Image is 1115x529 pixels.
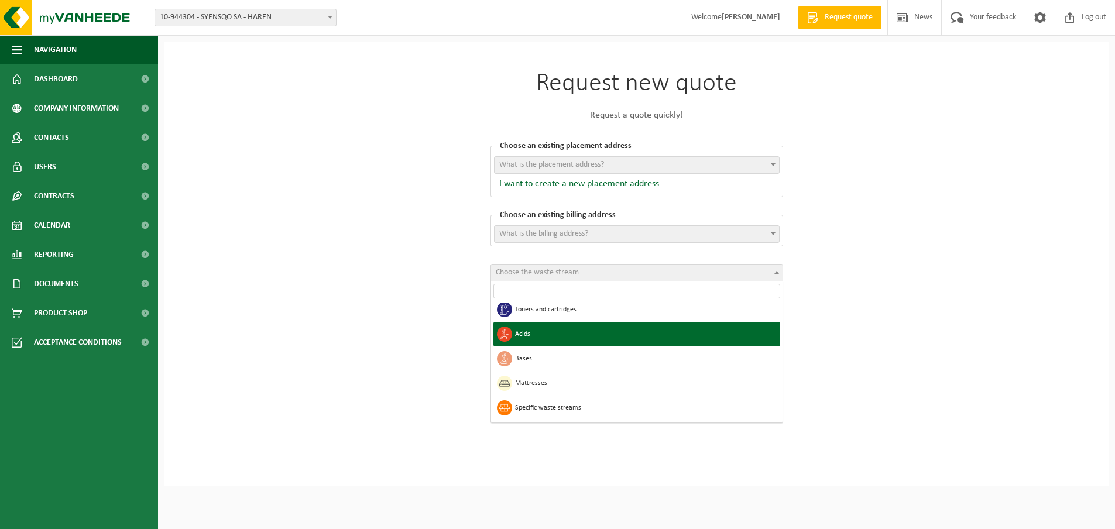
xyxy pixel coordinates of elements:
span: Acceptance conditions [34,328,122,357]
span: Dashboard [34,64,78,94]
span: Product Shop [34,298,87,328]
span: Choose an existing placement address [497,142,634,150]
strong: [PERSON_NAME] [722,13,780,22]
span: 10-944304 - SYENSQO SA - HAREN [155,9,336,26]
span: Toners and cartridges [515,306,774,313]
span: What is the billing address? [499,229,588,238]
span: Contacts [34,123,69,152]
span: Navigation [34,35,77,64]
span: Acids [515,331,774,338]
span: Bases [515,355,774,362]
span: Contracts [34,181,74,211]
span: Choose an existing billing address [497,211,619,219]
span: Calendar [34,211,70,240]
a: Request quote [798,6,881,29]
button: I want to create a new placement address [494,178,659,190]
span: Company information [34,94,119,123]
span: Choose the waste stream [496,268,579,277]
span: Users [34,152,56,181]
p: Request a quote quickly! [490,108,783,122]
span: Mattresses [515,380,774,387]
span: Request quote [822,12,876,23]
h1: Request new quote [490,71,783,97]
span: What is the placement address? [499,160,604,169]
span: Reporting [34,240,74,269]
span: 10-944304 - SYENSQO SA - HAREN [155,9,337,26]
span: Specific waste streams [515,404,774,411]
span: Documents [34,269,78,298]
